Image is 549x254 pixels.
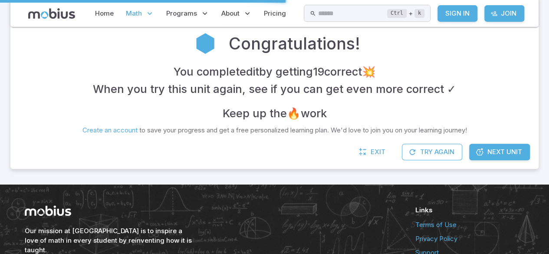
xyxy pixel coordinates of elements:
[469,144,530,160] a: Next Unit
[82,125,467,135] p: to save your progress and get a free personalized learning plan. We'd love to join you on your le...
[415,205,525,215] h6: Links
[261,3,289,23] a: Pricing
[166,9,197,18] span: Programs
[82,126,138,134] a: Create an account
[354,144,391,160] a: Exit
[487,147,522,157] span: Next Unit
[402,144,462,160] button: Try Again
[221,9,240,18] span: About
[387,9,407,18] kbd: Ctrl
[126,9,142,18] span: Math
[387,8,424,19] div: +
[223,105,327,122] h4: Keep up the 🔥 work
[415,234,525,244] a: Privacy Policy
[93,80,456,98] h4: When you try this unit again, see if you can get even more correct ✓
[484,5,524,22] a: Join
[371,147,385,157] span: Exit
[229,31,360,56] h2: Congratulations!
[437,5,477,22] a: Sign In
[174,63,376,80] h4: You completed it by getting 19 correct 💥
[415,220,525,230] a: Terms of Use
[92,3,116,23] a: Home
[414,9,424,18] kbd: k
